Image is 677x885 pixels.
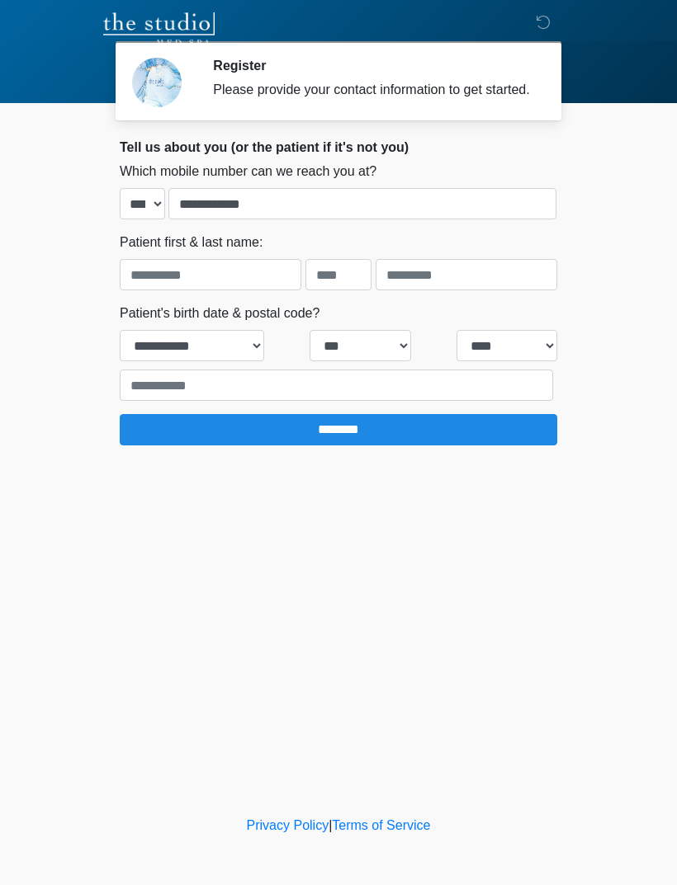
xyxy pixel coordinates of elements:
h2: Register [213,58,533,73]
a: Terms of Service [332,818,430,832]
div: Please provide your contact information to get started. [213,80,533,100]
a: | [329,818,332,832]
label: Patient first & last name: [120,233,263,252]
h2: Tell us about you (or the patient if it's not you) [120,139,557,155]
label: Patient's birth date & postal code? [120,304,320,323]
img: The Studio Med Spa Logo [103,12,215,45]
img: Agent Avatar [132,58,182,107]
label: Which mobile number can we reach you at? [120,162,376,181]
a: Privacy Policy [247,818,329,832]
